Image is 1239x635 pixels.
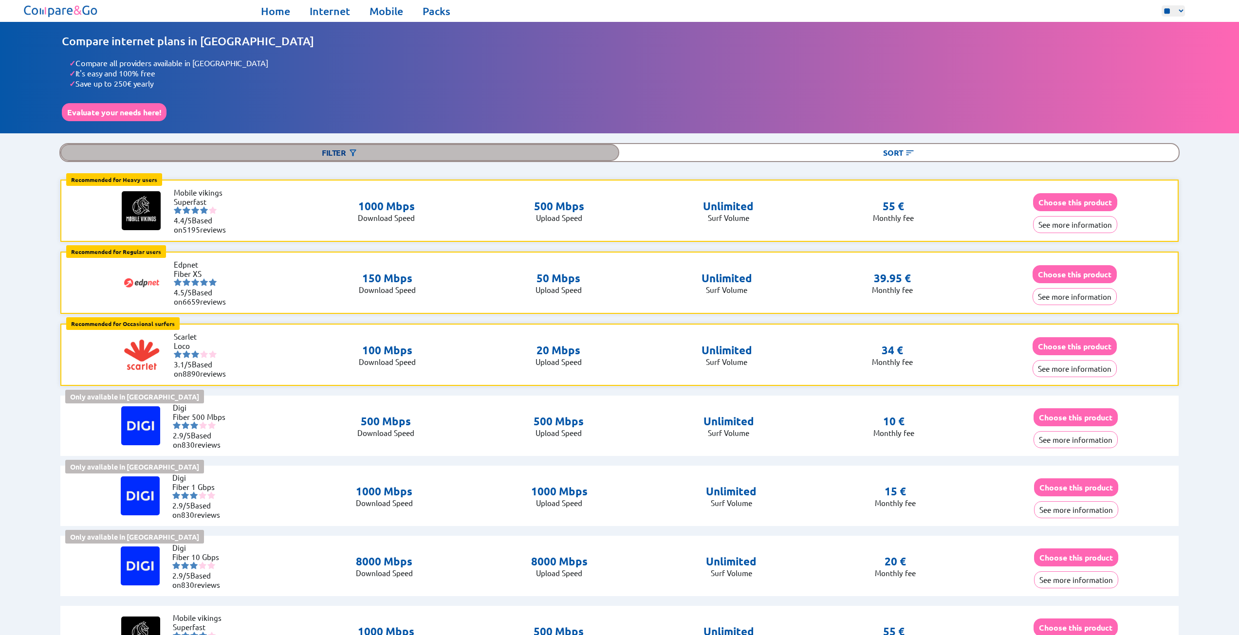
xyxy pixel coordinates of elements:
[69,78,1177,89] li: Save up to 250€ yearly
[172,571,190,580] span: 2.9/5
[191,278,199,286] img: starnr3
[358,213,415,222] p: Download Speed
[534,200,584,213] p: 500 Mbps
[62,34,1177,48] h1: Compare internet plans in [GEOGRAPHIC_DATA]
[174,188,232,197] li: Mobile vikings
[207,491,215,499] img: starnr5
[872,357,913,366] p: Monthly fee
[191,350,199,358] img: starnr3
[22,2,100,19] img: Logo of Compare&Go
[706,485,757,498] p: Unlimited
[181,510,194,519] span: 830
[1033,288,1117,305] button: See more information
[1034,575,1118,584] a: See more information
[873,213,914,222] p: Monthly fee
[209,206,217,214] img: starnr5
[885,485,906,498] p: 15 €
[172,491,180,499] img: starnr1
[181,562,189,569] img: starnr2
[69,78,75,89] span: ✓
[174,350,182,358] img: starnr1
[172,543,231,552] li: Digi
[536,285,582,294] p: Upload Speed
[310,4,350,18] a: Internet
[122,191,161,230] img: Logo of Mobile vikings
[172,482,231,491] li: Fiber 1 Gbps
[121,546,160,585] img: Logo of Digi
[190,562,198,569] img: starnr3
[199,491,206,499] img: starnr4
[423,4,450,18] a: Packs
[356,485,413,498] p: 1000 Mbps
[208,421,216,429] img: starnr5
[536,344,582,357] p: 20 Mbps
[885,555,906,568] p: 20 €
[174,216,192,225] span: 4.4/5
[174,341,232,350] li: Loco
[359,272,416,285] p: 150 Mbps
[174,360,192,369] span: 3.1/5
[1033,193,1117,211] button: Choose this product
[182,440,195,449] span: 830
[1033,198,1117,207] a: Choose this product
[1033,265,1117,283] button: Choose this product
[356,498,413,508] p: Download Speed
[172,501,190,510] span: 2.9/5
[348,148,358,158] img: Button open the filtering menu
[706,555,757,568] p: Unlimited
[703,428,754,437] p: Surf Volume
[1034,548,1118,566] button: Choose this product
[71,320,175,327] b: Recommended for Occasional surfers
[174,197,232,206] li: Superfast
[172,473,231,482] li: Digi
[173,431,231,449] li: Based on reviews
[702,344,752,357] p: Unlimited
[706,568,757,578] p: Surf Volume
[209,350,217,358] img: starnr5
[534,213,584,222] p: Upload Speed
[1034,478,1118,496] button: Choose this product
[200,350,208,358] img: starnr4
[60,144,619,161] div: Filter
[174,216,232,234] li: Based on reviews
[531,568,588,578] p: Upload Speed
[874,272,911,285] p: 39.95 €
[174,332,232,341] li: Scarlet
[883,200,904,213] p: 55 €
[356,555,413,568] p: 8000 Mbps
[359,285,416,294] p: Download Speed
[1033,292,1117,301] a: See more information
[69,58,75,68] span: ✓
[174,278,182,286] img: starnr1
[183,297,200,306] span: 6659
[190,491,198,499] img: starnr3
[1034,431,1118,448] button: See more information
[172,552,231,562] li: Fiber 10 Gbps
[183,278,190,286] img: starnr2
[1033,360,1117,377] button: See more information
[702,272,752,285] p: Unlimited
[357,428,414,437] p: Download Speed
[174,206,182,214] img: starnr1
[207,562,215,569] img: starnr5
[172,501,231,519] li: Based on reviews
[536,357,582,366] p: Upload Speed
[181,580,194,589] span: 830
[173,431,191,440] span: 2.9/5
[1033,220,1117,229] a: See more information
[531,498,588,508] p: Upload Speed
[883,415,905,428] p: 10 €
[1034,413,1118,422] a: Choose this product
[534,428,584,437] p: Upload Speed
[872,285,913,294] p: Monthly fee
[370,4,403,18] a: Mobile
[69,58,1177,68] li: Compare all providers available in [GEOGRAPHIC_DATA]
[200,206,208,214] img: starnr4
[199,421,207,429] img: starnr4
[703,213,754,222] p: Surf Volume
[181,491,189,499] img: starnr2
[703,200,754,213] p: Unlimited
[174,260,232,269] li: Edpnet
[703,415,754,428] p: Unlimited
[1034,501,1118,518] button: See more information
